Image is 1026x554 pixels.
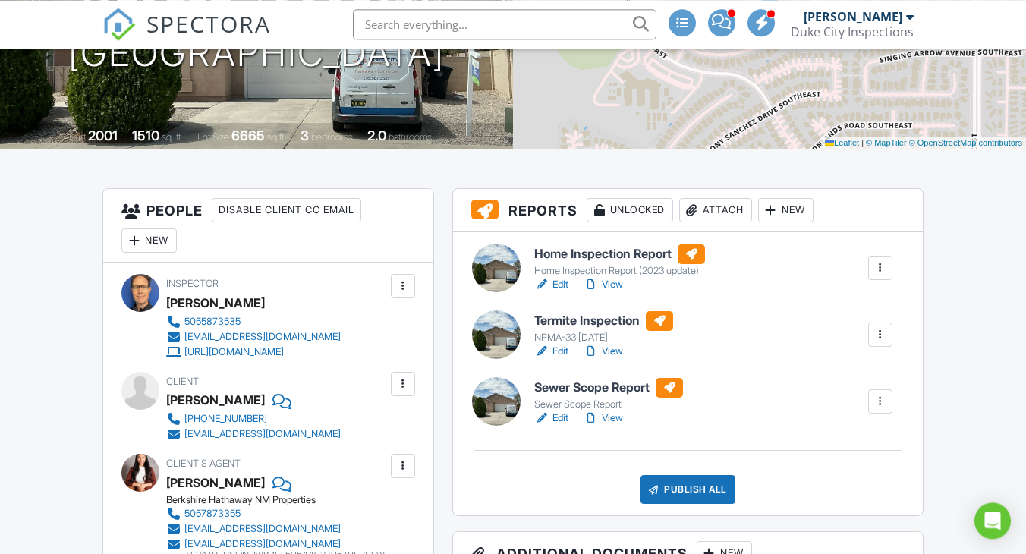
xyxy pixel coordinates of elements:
input: Search everything... [353,9,656,39]
div: NPMA-33 [DATE] [534,332,673,344]
a: Termite Inspection NPMA-33 [DATE] [534,311,673,345]
div: Duke City Inspections [791,24,914,39]
div: [PERSON_NAME] [166,389,265,411]
span: bathrooms [389,131,432,143]
div: 2001 [88,127,118,143]
div: 1510 [132,127,159,143]
div: 6665 [231,127,265,143]
div: [PHONE_NUMBER] [184,413,267,425]
a: [PHONE_NUMBER] [166,411,341,427]
span: Client's Agent [166,458,241,469]
div: [PERSON_NAME] [166,291,265,314]
a: Home Inspection Report Home Inspection Report (2023 update) [534,244,705,278]
span: Inspector [166,278,219,289]
div: Home Inspection Report (2023 update) [534,265,705,277]
div: 5055873535 [184,316,241,328]
span: Built [69,131,86,143]
a: View [584,344,623,359]
a: [EMAIL_ADDRESS][DOMAIN_NAME] [166,329,341,345]
div: [PERSON_NAME] [166,471,265,494]
a: 5055873535 [166,314,341,329]
div: Berkshire Hathaway NM Properties [166,494,399,506]
a: View [584,277,623,292]
div: [URL][DOMAIN_NAME] [184,346,284,358]
span: Lot Size [197,131,229,143]
div: [PERSON_NAME] [804,9,902,24]
a: © OpenStreetMap contributors [909,138,1022,147]
div: 3 [301,127,309,143]
div: [EMAIL_ADDRESS][DOMAIN_NAME] [184,523,341,535]
div: Attach [679,198,752,222]
div: Publish All [640,475,735,504]
div: [EMAIL_ADDRESS][DOMAIN_NAME] [184,428,341,440]
span: SPECTORA [146,8,271,39]
a: [EMAIL_ADDRESS][DOMAIN_NAME] [166,427,341,442]
div: Disable Client CC Email [212,198,361,222]
div: [EMAIL_ADDRESS][DOMAIN_NAME] [184,331,341,343]
a: [EMAIL_ADDRESS][DOMAIN_NAME] [166,537,387,552]
a: Edit [534,344,568,359]
div: 2.0 [367,127,386,143]
div: [EMAIL_ADDRESS][DOMAIN_NAME] [184,538,341,550]
img: The Best Home Inspection Software - Spectora [102,8,136,41]
a: SPECTORA [102,20,271,52]
h3: People [103,189,433,263]
span: bedrooms [311,131,353,143]
a: Leaflet [825,138,859,147]
div: 5057873355 [184,508,241,520]
a: Edit [534,411,568,426]
a: Edit [534,277,568,292]
div: Sewer Scope Report [534,398,683,411]
div: Open Intercom Messenger [974,502,1011,539]
h6: Home Inspection Report [534,244,705,264]
a: [EMAIL_ADDRESS][DOMAIN_NAME] [166,521,387,537]
a: © MapTiler [866,138,907,147]
a: Sewer Scope Report Sewer Scope Report [534,378,683,411]
span: sq.ft. [267,131,286,143]
div: Unlocked [587,198,673,222]
h3: Reports [453,189,923,232]
div: New [758,198,814,222]
a: 5057873355 [166,506,387,521]
span: | [861,138,864,147]
h6: Termite Inspection [534,311,673,331]
h6: Sewer Scope Report [534,378,683,398]
div: New [121,228,177,253]
span: Client [166,376,199,387]
a: View [584,411,623,426]
a: [URL][DOMAIN_NAME] [166,345,341,360]
span: sq. ft. [162,131,183,143]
